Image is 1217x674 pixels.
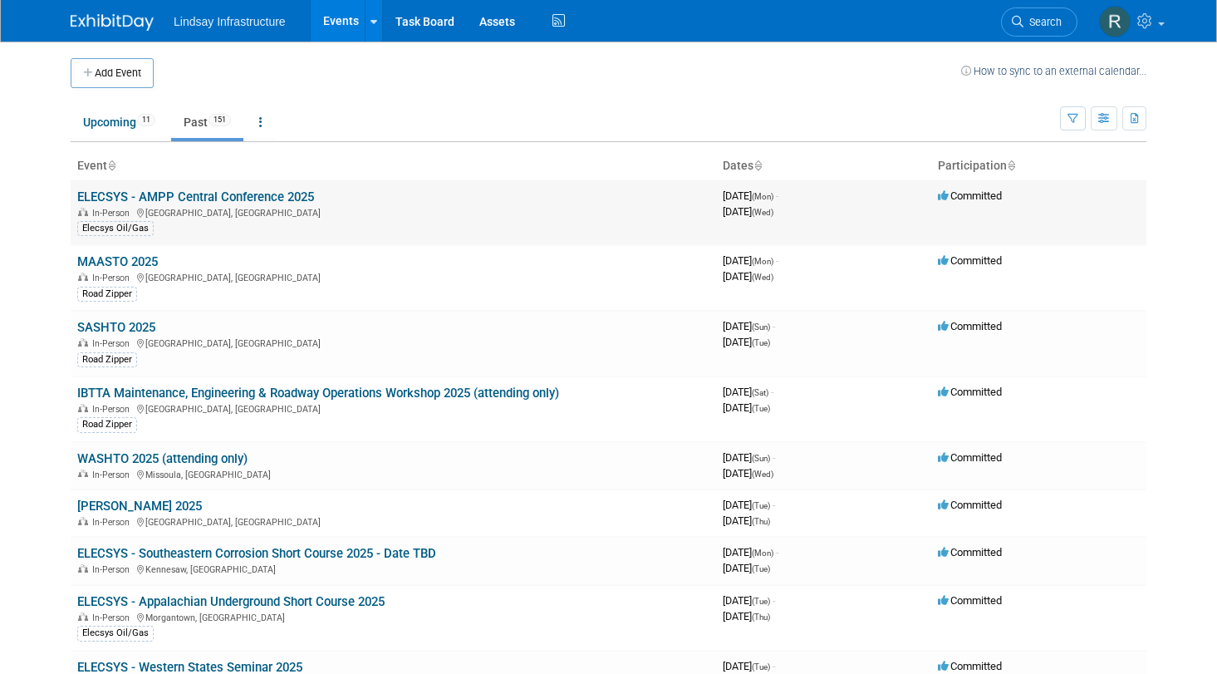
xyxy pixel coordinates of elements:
[752,470,773,479] span: (Wed)
[752,208,773,217] span: (Wed)
[209,114,231,126] span: 151
[723,660,775,672] span: [DATE]
[723,336,770,348] span: [DATE]
[92,564,135,575] span: In-Person
[1007,159,1015,172] a: Sort by Participation Type
[92,613,135,623] span: In-Person
[78,208,88,216] img: In-Person Event
[78,517,88,525] img: In-Person Event
[1099,6,1131,37] img: Ryan Wilcox
[77,594,385,609] a: ELECSYS - Appalachian Underground Short Course 2025
[752,517,770,526] span: (Thu)
[752,322,770,332] span: (Sun)
[723,205,773,218] span: [DATE]
[77,401,709,415] div: [GEOGRAPHIC_DATA], [GEOGRAPHIC_DATA]
[77,499,202,514] a: [PERSON_NAME] 2025
[78,338,88,347] img: In-Person Event
[776,254,778,267] span: -
[77,451,248,466] a: WASHTO 2025 (attending only)
[752,192,773,201] span: (Mon)
[776,546,778,558] span: -
[78,273,88,281] img: In-Person Event
[753,159,762,172] a: Sort by Start Date
[92,517,135,528] span: In-Person
[77,287,137,302] div: Road Zipper
[1023,16,1062,28] span: Search
[77,417,137,432] div: Road Zipper
[77,386,559,401] a: IBTTA Maintenance, Engineering & Roadway Operations Workshop 2025 (attending only)
[773,660,775,672] span: -
[77,336,709,349] div: [GEOGRAPHIC_DATA], [GEOGRAPHIC_DATA]
[931,152,1146,180] th: Participation
[107,159,115,172] a: Sort by Event Name
[92,470,135,480] span: In-Person
[137,114,155,126] span: 11
[752,404,770,413] span: (Tue)
[77,189,314,204] a: ELECSYS - AMPP Central Conference 2025
[77,514,709,528] div: [GEOGRAPHIC_DATA], [GEOGRAPHIC_DATA]
[752,257,773,266] span: (Mon)
[938,386,1002,398] span: Committed
[723,401,770,414] span: [DATE]
[723,467,773,480] span: [DATE]
[71,106,168,138] a: Upcoming11
[171,106,243,138] a: Past151
[723,546,778,558] span: [DATE]
[77,205,709,219] div: [GEOGRAPHIC_DATA], [GEOGRAPHIC_DATA]
[938,254,1002,267] span: Committed
[938,499,1002,511] span: Committed
[752,501,770,510] span: (Tue)
[723,270,773,283] span: [DATE]
[752,338,770,347] span: (Tue)
[71,14,154,31] img: ExhibitDay
[752,388,768,397] span: (Sat)
[78,564,88,573] img: In-Person Event
[752,613,770,622] span: (Thu)
[723,514,770,527] span: [DATE]
[723,320,775,332] span: [DATE]
[773,451,775,464] span: -
[938,189,1002,202] span: Committed
[938,546,1002,558] span: Committed
[716,152,931,180] th: Dates
[723,594,775,607] span: [DATE]
[77,562,709,575] div: Kennesaw, [GEOGRAPHIC_DATA]
[77,352,137,367] div: Road Zipper
[752,597,770,606] span: (Tue)
[961,65,1146,77] a: How to sync to an external calendar...
[77,320,155,335] a: SASHTO 2025
[773,594,775,607] span: -
[776,189,778,202] span: -
[723,451,775,464] span: [DATE]
[723,610,770,622] span: [DATE]
[71,58,154,88] button: Add Event
[1001,7,1077,37] a: Search
[723,386,773,398] span: [DATE]
[92,273,135,283] span: In-Person
[771,386,773,398] span: -
[773,499,775,511] span: -
[92,208,135,219] span: In-Person
[938,594,1002,607] span: Committed
[723,562,770,574] span: [DATE]
[938,660,1002,672] span: Committed
[78,470,88,478] img: In-Person Event
[71,152,716,180] th: Event
[174,15,286,28] span: Lindsay Infrastructure
[752,549,773,558] span: (Mon)
[723,254,778,267] span: [DATE]
[77,270,709,283] div: [GEOGRAPHIC_DATA], [GEOGRAPHIC_DATA]
[78,404,88,412] img: In-Person Event
[77,221,154,236] div: Elecsys Oil/Gas
[77,610,709,623] div: Morgantown, [GEOGRAPHIC_DATA]
[752,273,773,282] span: (Wed)
[78,613,88,621] img: In-Person Event
[77,546,436,561] a: ELECSYS - Southeastern Corrosion Short Course 2025 - Date TBD
[773,320,775,332] span: -
[77,467,709,480] div: Missoula, [GEOGRAPHIC_DATA]
[752,564,770,573] span: (Tue)
[92,338,135,349] span: In-Person
[938,320,1002,332] span: Committed
[77,254,158,269] a: MAASTO 2025
[752,454,770,463] span: (Sun)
